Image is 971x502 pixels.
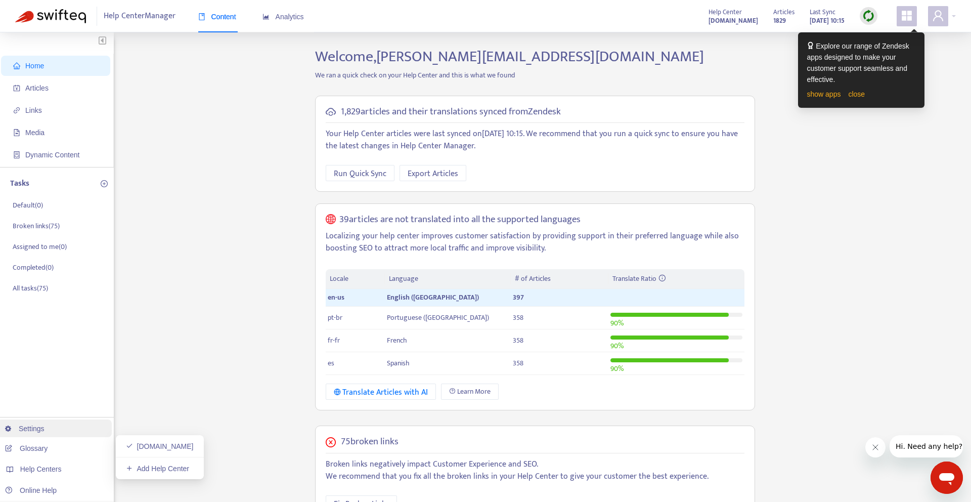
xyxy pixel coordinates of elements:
[13,283,48,294] p: All tasks ( 75 )
[262,13,304,21] span: Analytics
[326,384,436,400] button: Translate Articles with AI
[513,312,523,323] span: 358
[25,84,49,92] span: Articles
[5,444,48,452] a: Glossary
[862,10,875,22] img: sync.dc5367851b00ba804db3.png
[385,269,510,289] th: Language
[13,85,20,92] span: account-book
[457,386,491,397] span: Learn More
[13,262,54,273] p: Completed ( 0 )
[848,90,865,98] a: close
[513,291,524,303] span: 397
[400,165,466,181] button: Export Articles
[25,151,79,159] span: Dynamic Content
[810,15,845,26] strong: [DATE] 10:15
[198,13,205,20] span: book
[810,7,835,18] span: Last Sync
[328,312,342,323] span: pt-br
[901,10,913,22] span: appstore
[13,129,20,136] span: file-image
[13,200,43,211] p: Default ( 0 )
[326,269,385,289] th: Locale
[20,465,62,473] span: Help Centers
[326,230,744,255] p: Localizing your help center improves customer satisfaction by providing support in their preferre...
[15,9,86,23] img: Swifteq
[513,357,523,369] span: 358
[610,363,624,374] span: 90 %
[610,317,624,329] span: 90 %
[13,107,20,114] span: link
[262,13,270,20] span: area-chart
[387,291,479,303] span: English ([GEOGRAPHIC_DATA])
[10,178,29,190] p: Tasks
[773,15,786,26] strong: 1829
[198,13,236,21] span: Content
[326,458,744,483] p: Broken links negatively impact Customer Experience and SEO. We recommend that you fix all the bro...
[13,62,20,69] span: home
[865,437,886,457] iframe: Close message
[807,40,915,85] div: Explore our range of Zendesk apps designed to make your customer support seamless and effective.
[13,221,60,231] p: Broken links ( 75 )
[326,214,336,226] span: global
[25,62,44,70] span: Home
[341,106,561,118] h5: 1,829 articles and their translations synced from Zendesk
[5,425,45,433] a: Settings
[387,334,407,346] span: French
[610,340,624,352] span: 90 %
[387,312,489,323] span: Portuguese ([GEOGRAPHIC_DATA])
[13,151,20,158] span: container
[511,269,608,289] th: # of Articles
[326,128,744,152] p: Your Help Center articles were last synced on [DATE] 10:15 . We recommend that you run a quick sy...
[326,165,394,181] button: Run Quick Sync
[326,107,336,117] span: cloud-sync
[709,15,758,26] a: [DOMAIN_NAME]
[932,10,944,22] span: user
[387,357,410,369] span: Spanish
[328,334,340,346] span: fr-fr
[341,436,399,448] h5: 75 broken links
[315,44,704,69] span: Welcome, [PERSON_NAME][EMAIL_ADDRESS][DOMAIN_NAME]
[328,357,334,369] span: es
[334,386,428,399] div: Translate Articles with AI
[890,435,963,457] iframe: Message from company
[326,437,336,447] span: close-circle
[13,241,67,252] p: Assigned to me ( 0 )
[334,168,386,180] span: Run Quick Sync
[339,214,581,226] h5: 39 articles are not translated into all the supported languages
[25,106,42,114] span: Links
[709,7,742,18] span: Help Center
[513,334,523,346] span: 358
[807,90,841,98] a: show apps
[5,486,57,494] a: Online Help
[25,129,45,137] span: Media
[612,273,740,284] div: Translate Ratio
[104,7,175,26] span: Help Center Manager
[328,291,344,303] span: en-us
[441,384,499,400] a: Learn More
[101,180,108,187] span: plus-circle
[773,7,795,18] span: Articles
[408,168,458,180] span: Export Articles
[931,462,963,494] iframe: Button to launch messaging window
[307,70,763,80] p: We ran a quick check on your Help Center and this is what we found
